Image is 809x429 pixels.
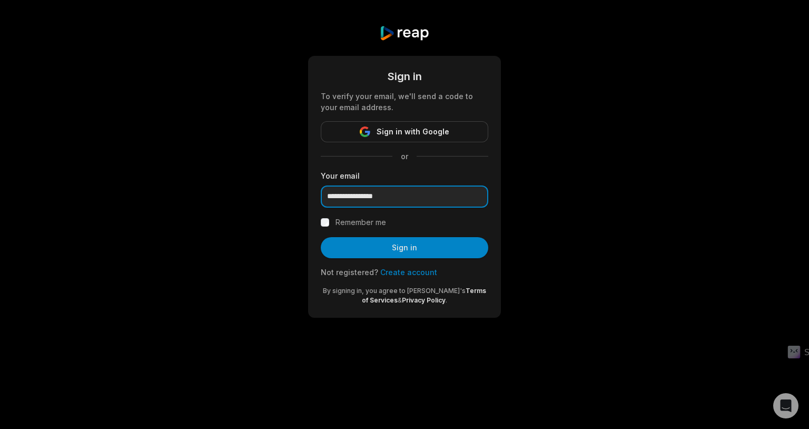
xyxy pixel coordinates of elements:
[402,296,446,304] a: Privacy Policy
[446,296,447,304] span: .
[323,287,466,295] span: By signing in, you agree to [PERSON_NAME]'s
[773,393,798,418] div: Open Intercom Messenger
[321,91,488,113] div: To verify your email, we'll send a code to your email address.
[321,69,488,84] div: Sign in
[377,125,449,138] span: Sign in with Google
[380,268,437,277] a: Create account
[321,121,488,142] button: Sign in with Google
[392,151,417,162] span: or
[321,268,378,277] span: Not registered?
[398,296,402,304] span: &
[321,170,488,181] label: Your email
[379,25,429,41] img: reap
[362,287,486,304] a: Terms of Services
